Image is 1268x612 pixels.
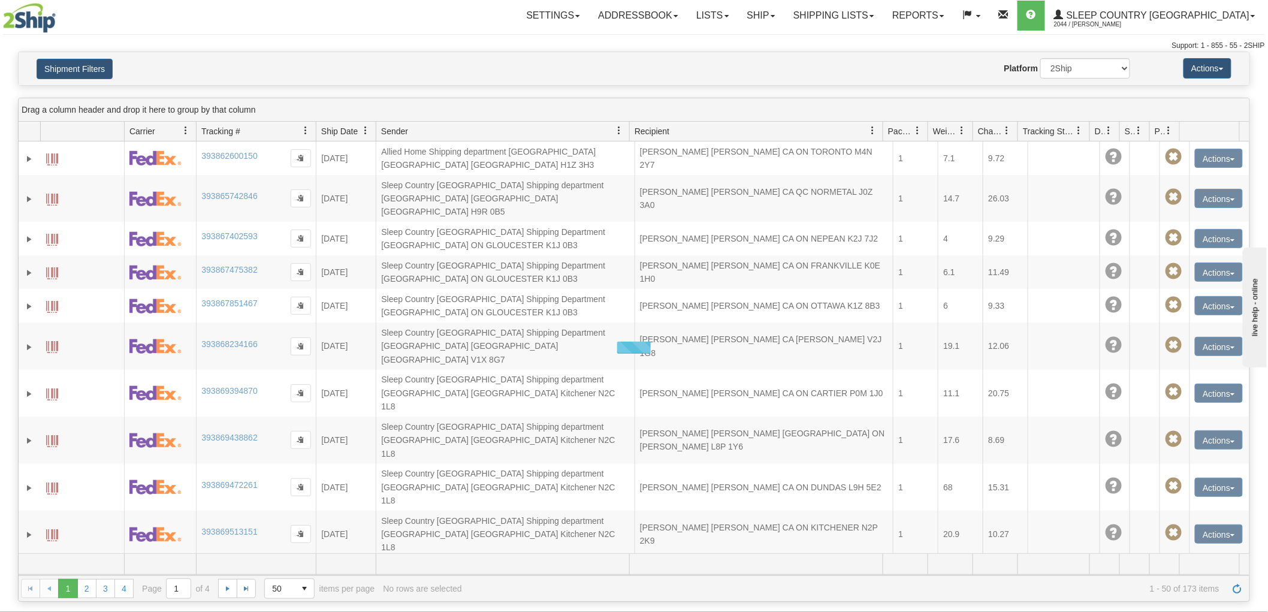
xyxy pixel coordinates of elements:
[37,59,113,79] button: Shipment Filters
[3,3,56,33] img: logo2044.jpg
[1069,120,1089,141] a: Tracking Status filter column settings
[687,1,738,31] a: Lists
[635,125,669,137] span: Recipient
[883,1,953,31] a: Reports
[321,125,358,137] span: Ship Date
[589,1,687,31] a: Addressbook
[167,579,191,598] input: Page 1
[1228,579,1247,598] a: Refresh
[3,41,1265,51] div: Support: 1 - 855 - 55 - 2SHIP
[383,584,462,593] div: No rows are selected
[1004,62,1038,74] label: Platform
[114,579,134,598] a: 4
[1240,245,1267,367] iframe: chat widget
[1184,58,1231,79] button: Actions
[129,125,155,137] span: Carrier
[609,120,629,141] a: Sender filter column settings
[218,579,237,598] a: Go to the next page
[295,120,316,141] a: Tracking # filter column settings
[470,584,1219,593] span: 1 - 50 of 173 items
[997,120,1018,141] a: Charge filter column settings
[952,120,973,141] a: Weight filter column settings
[355,120,376,141] a: Ship Date filter column settings
[738,1,784,31] a: Ship
[933,125,958,137] span: Weight
[142,578,210,599] span: Page of 4
[907,120,928,141] a: Packages filter column settings
[272,583,288,595] span: 50
[264,578,375,599] span: items per page
[1023,125,1075,137] span: Tracking Status
[1155,125,1165,137] span: Pickup Status
[888,125,913,137] span: Packages
[517,1,589,31] a: Settings
[1125,125,1135,137] span: Shipment Issues
[784,1,883,31] a: Shipping lists
[1099,120,1119,141] a: Delivery Status filter column settings
[264,578,315,599] span: Page sizes drop down
[1064,10,1249,20] span: Sleep Country [GEOGRAPHIC_DATA]
[96,579,115,598] a: 3
[176,120,196,141] a: Carrier filter column settings
[1159,120,1179,141] a: Pickup Status filter column settings
[1095,125,1105,137] span: Delivery Status
[77,579,96,598] a: 2
[295,579,314,598] span: select
[978,125,1003,137] span: Charge
[381,125,408,137] span: Sender
[19,98,1249,122] div: grid grouping header
[58,579,77,598] span: Page 1
[201,125,240,137] span: Tracking #
[237,579,256,598] a: Go to the last page
[1045,1,1264,31] a: Sleep Country [GEOGRAPHIC_DATA] 2044 / [PERSON_NAME]
[1054,19,1144,31] span: 2044 / [PERSON_NAME]
[9,10,111,19] div: live help - online
[1129,120,1149,141] a: Shipment Issues filter column settings
[862,120,883,141] a: Recipient filter column settings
